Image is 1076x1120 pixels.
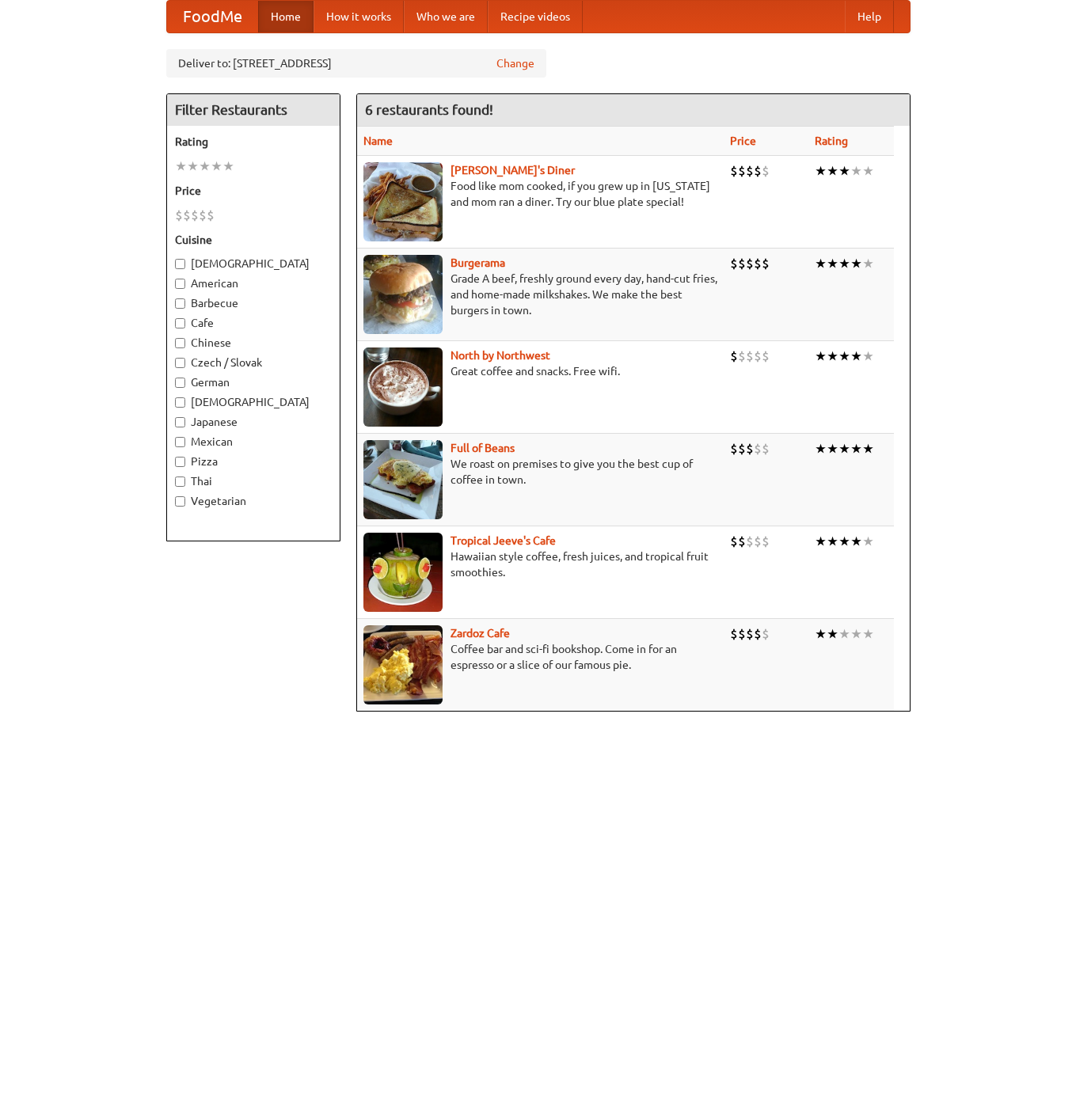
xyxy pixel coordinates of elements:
[211,158,222,175] li: ★
[850,347,862,365] li: ★
[363,162,443,241] img: sallys.jpg
[451,442,515,454] a: Full of Beans
[850,625,862,643] li: ★
[827,255,838,272] li: ★
[746,533,754,550] li: $
[175,158,187,175] li: ★
[746,347,754,365] li: $
[175,493,332,509] label: Vegetarian
[363,135,393,147] a: Name
[199,207,207,224] li: $
[738,347,746,365] li: $
[845,1,894,32] a: Help
[762,162,770,180] li: $
[815,135,848,147] a: Rating
[746,255,754,272] li: $
[175,394,332,410] label: [DEMOGRAPHIC_DATA]
[850,162,862,180] li: ★
[496,55,534,71] a: Change
[222,158,234,175] li: ★
[838,347,850,365] li: ★
[815,162,827,180] li: ★
[175,335,332,351] label: Chinese
[175,355,332,370] label: Czech / Slovak
[738,255,746,272] li: $
[754,347,762,365] li: $
[738,162,746,180] li: $
[175,457,185,467] input: Pizza
[363,641,717,673] p: Coffee bar and sci-fi bookshop. Come in for an espresso or a slice of our famous pie.
[838,162,850,180] li: ★
[451,256,505,269] a: Burgerama
[175,437,185,447] input: Mexican
[746,440,754,457] li: $
[363,255,443,334] img: burgerama.jpg
[175,374,332,390] label: German
[175,256,332,271] label: [DEMOGRAPHIC_DATA]
[175,279,185,289] input: American
[175,434,332,450] label: Mexican
[451,164,575,177] a: [PERSON_NAME]'s Diner
[191,207,199,224] li: $
[258,1,314,32] a: Home
[175,338,185,348] input: Chinese
[762,347,770,365] li: $
[363,363,717,379] p: Great coffee and snacks. Free wifi.
[363,178,717,210] p: Food like mom cooked, if you grew up in [US_STATE] and mom ran a diner. Try our blue plate special!
[827,533,838,550] li: ★
[730,625,738,643] li: $
[175,207,183,224] li: $
[754,162,762,180] li: $
[738,533,746,550] li: $
[175,476,185,487] input: Thai
[827,625,838,643] li: ★
[175,275,332,291] label: American
[488,1,583,32] a: Recipe videos
[404,1,488,32] a: Who we are
[838,625,850,643] li: ★
[167,94,340,126] h4: Filter Restaurants
[762,625,770,643] li: $
[730,440,738,457] li: $
[363,533,443,612] img: jeeves.jpg
[862,162,874,180] li: ★
[451,627,510,640] a: Zardoz Cafe
[363,347,443,427] img: north.jpg
[451,349,550,362] a: North by Northwest
[815,255,827,272] li: ★
[363,440,443,519] img: beans.jpg
[754,625,762,643] li: $
[815,625,827,643] li: ★
[175,473,332,489] label: Thai
[850,533,862,550] li: ★
[730,135,756,147] a: Price
[762,255,770,272] li: $
[363,456,717,488] p: We roast on premises to give you the best cup of coffee in town.
[451,534,556,547] a: Tropical Jeeve's Cafe
[827,440,838,457] li: ★
[175,232,332,248] h5: Cuisine
[730,255,738,272] li: $
[815,533,827,550] li: ★
[762,533,770,550] li: $
[827,162,838,180] li: ★
[862,533,874,550] li: ★
[850,440,862,457] li: ★
[175,358,185,368] input: Czech / Slovak
[746,162,754,180] li: $
[175,414,332,430] label: Japanese
[815,347,827,365] li: ★
[175,417,185,427] input: Japanese
[175,298,185,309] input: Barbecue
[862,625,874,643] li: ★
[738,440,746,457] li: $
[183,207,191,224] li: $
[175,318,185,328] input: Cafe
[850,255,862,272] li: ★
[762,440,770,457] li: $
[862,255,874,272] li: ★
